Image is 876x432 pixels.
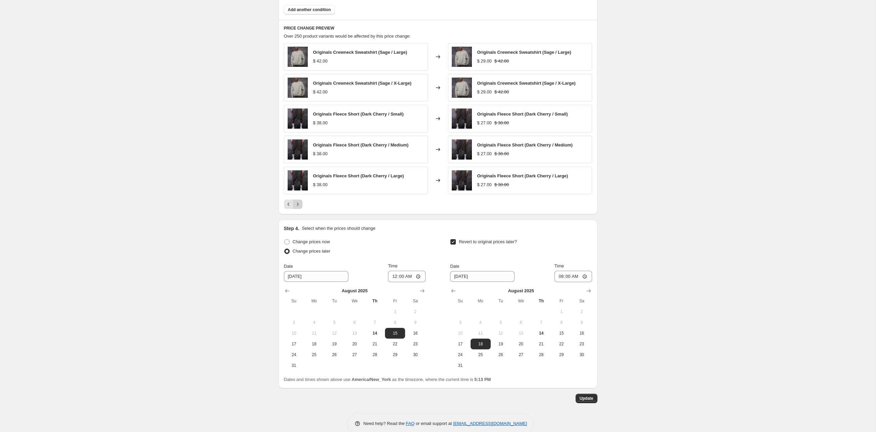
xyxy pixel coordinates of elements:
strike: $ 38.00 [494,181,509,188]
button: Monday August 18 2025 [304,339,324,349]
span: Originals Fleece Short (Dark Cherry / Medium) [477,142,573,147]
div: $ 29.00 [477,89,492,95]
span: 11 [307,331,322,336]
th: Friday [551,296,572,306]
strike: $ 42.00 [494,89,509,95]
th: Tuesday [324,296,344,306]
input: 8/14/2025 [284,271,348,282]
span: Sa [408,298,423,304]
span: Su [453,298,468,304]
span: 20 [514,341,528,347]
span: Date [284,264,293,269]
span: Revert to original prices later? [459,239,517,244]
button: Today Thursday August 14 2025 [365,328,385,339]
input: 12:00 [388,271,426,282]
span: 25 [307,352,322,357]
button: Show previous month, July 2025 [283,286,292,296]
button: Friday August 8 2025 [551,317,572,328]
span: Dates and times shown above use as the timezone, where the current time is [284,377,491,382]
span: Originals Fleece Short (Dark Cherry / Large) [477,173,568,178]
strike: $ 42.00 [494,58,509,64]
span: Th [368,298,382,304]
span: 8 [554,320,569,325]
button: Sunday August 31 2025 [450,360,470,371]
span: 29 [554,352,569,357]
img: BLME921S_SGE-2_fd18f1cd-0b24-4de1-a124-b9eb0d5f033d_80x.jpg [452,78,472,98]
button: Saturday August 2 2025 [405,306,425,317]
button: Thursday August 21 2025 [531,339,551,349]
div: $ 27.00 [477,120,492,126]
span: 7 [368,320,382,325]
div: $ 38.00 [313,120,328,126]
span: Originals Crewneck Sweatshirt (Sage / Large) [313,50,407,55]
span: 7 [534,320,548,325]
th: Monday [471,296,491,306]
button: Friday August 8 2025 [385,317,405,328]
h2: Step 4. [284,225,299,232]
button: Next [293,200,302,209]
button: Monday August 4 2025 [471,317,491,328]
button: Today Thursday August 14 2025 [531,328,551,339]
button: Wednesday August 20 2025 [511,339,531,349]
span: Change prices now [293,239,330,244]
span: Over 250 product variants would be affected by this price change: [284,34,411,39]
button: Friday August 1 2025 [551,306,572,317]
img: BLME921S_SGE-2_fd18f1cd-0b24-4de1-a124-b9eb0d5f033d_80x.jpg [288,78,308,98]
button: Sunday August 10 2025 [284,328,304,339]
span: 29 [388,352,402,357]
button: Show next month, September 2025 [418,286,427,296]
div: $ 42.00 [313,89,328,95]
button: Add another condition [284,5,335,14]
a: FAQ [406,421,415,426]
button: Previous [284,200,293,209]
button: Wednesday August 20 2025 [344,339,364,349]
button: Show previous month, July 2025 [449,286,458,296]
span: Date [450,264,459,269]
button: Tuesday August 26 2025 [491,349,511,360]
span: Originals Fleece Short (Dark Cherry / Small) [313,112,404,117]
button: Wednesday August 6 2025 [344,317,364,328]
button: Sunday August 24 2025 [284,349,304,360]
span: 23 [408,341,423,347]
button: Wednesday August 6 2025 [511,317,531,328]
img: BSMF090S_DTB-2_f6fe8956-5b3d-4b4e-908c-59acc5d7526d_80x.jpg [452,139,472,160]
span: Fr [554,298,569,304]
span: 26 [327,352,342,357]
span: 15 [554,331,569,336]
button: Monday August 18 2025 [471,339,491,349]
span: 17 [287,341,301,347]
span: 15 [388,331,402,336]
button: Saturday August 30 2025 [572,349,592,360]
img: BSMF090S_DTB-2_f6fe8956-5b3d-4b4e-908c-59acc5d7526d_80x.jpg [288,139,308,160]
span: 9 [408,320,423,325]
span: or email support at [415,421,453,426]
th: Wednesday [511,296,531,306]
span: 25 [473,352,488,357]
button: Monday August 11 2025 [471,328,491,339]
button: Thursday August 28 2025 [531,349,551,360]
button: Tuesday August 5 2025 [324,317,344,328]
button: Monday August 4 2025 [304,317,324,328]
button: Wednesday August 13 2025 [344,328,364,339]
button: Friday August 1 2025 [385,306,405,317]
span: 5 [493,320,508,325]
button: Update [576,394,597,403]
div: $ 38.00 [313,150,328,157]
span: Originals Fleece Short (Dark Cherry / Small) [477,112,568,117]
button: Thursday August 7 2025 [531,317,551,328]
span: Tu [327,298,342,304]
button: Friday August 29 2025 [551,349,572,360]
span: 21 [368,341,382,347]
span: 18 [307,341,322,347]
button: Sunday August 31 2025 [284,360,304,371]
span: 8 [388,320,402,325]
span: 13 [514,331,528,336]
button: Monday August 25 2025 [471,349,491,360]
span: 14 [368,331,382,336]
span: Mo [473,298,488,304]
span: 22 [554,341,569,347]
button: Saturday August 2 2025 [572,306,592,317]
button: Tuesday August 12 2025 [491,328,511,339]
div: $ 38.00 [313,181,328,188]
button: Sunday August 24 2025 [450,349,470,360]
